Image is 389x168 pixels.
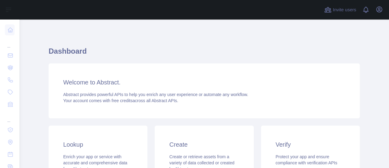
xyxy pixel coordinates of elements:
h3: Create [169,140,239,149]
span: Abstract provides powerful APIs to help you enrich any user experience or automate any workflow. [63,92,248,97]
span: Invite users [333,6,356,13]
span: Your account comes with across all Abstract APIs. [63,98,178,103]
h3: Lookup [63,140,133,149]
h1: Dashboard [49,46,360,61]
span: Protect your app and ensure compliance with verification APIs [276,154,337,165]
button: Invite users [323,5,357,15]
h3: Verify [276,140,345,149]
h3: Welcome to Abstract. [63,78,345,87]
div: ... [5,37,15,49]
div: ... [5,111,15,123]
span: free credits [112,98,133,103]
